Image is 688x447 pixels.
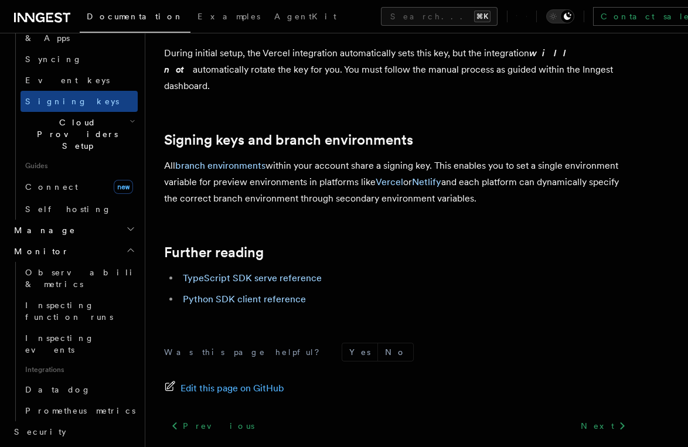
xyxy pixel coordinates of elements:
a: Previous [164,415,261,436]
a: Prometheus metrics [21,400,138,421]
button: Manage [9,220,138,241]
a: TypeScript SDK serve reference [183,272,322,284]
a: Vercel [376,176,403,187]
button: Cloud Providers Setup [21,112,138,156]
span: Inspecting function runs [25,301,113,322]
span: Manage [9,224,76,236]
span: Datadog [25,385,91,394]
span: Self hosting [25,204,111,214]
span: Observability & metrics [25,268,146,289]
button: No [378,343,413,361]
p: All within your account share a signing key. This enables you to set a single environment variabl... [164,158,633,207]
span: Cloud Providers Setup [21,117,130,152]
span: Examples [197,12,260,21]
a: Signing keys [21,91,138,112]
span: AgentKit [274,12,336,21]
span: Event keys [25,76,110,85]
span: Edit this page on GitHub [180,380,284,397]
span: new [114,180,133,194]
a: Signing keys and branch environments [164,132,413,148]
a: Documentation [80,4,190,33]
p: Was this page helpful? [164,346,328,358]
a: Netlify [412,176,441,187]
p: During initial setup, the Vercel integration automatically sets this key, but the integration aut... [164,45,633,94]
span: Integrations [21,360,138,379]
span: Inspecting events [25,333,94,354]
button: Search...⌘K [381,7,498,26]
a: Self hosting [21,199,138,220]
a: Inspecting events [21,327,138,360]
button: Toggle dark mode [546,9,574,23]
a: Security [9,421,138,442]
a: Next [574,415,633,436]
span: Connect [25,182,78,192]
a: Observability & metrics [21,262,138,295]
a: Event keys [21,70,138,91]
a: Python SDK client reference [183,294,306,305]
a: Examples [190,4,267,32]
span: Security [14,427,66,436]
button: Monitor [9,241,138,262]
span: Signing keys [25,97,119,106]
kbd: ⌘K [474,11,491,22]
a: Syncing [21,49,138,70]
a: Further reading [164,244,264,261]
a: Inspecting function runs [21,295,138,327]
a: Connectnew [21,175,138,199]
span: Documentation [87,12,183,21]
a: AgentKit [267,4,343,32]
a: Edit this page on GitHub [164,380,284,397]
button: Yes [342,343,377,361]
span: Syncing [25,54,82,64]
div: Monitor [9,262,138,421]
span: Guides [21,156,138,175]
span: Prometheus metrics [25,406,135,415]
a: branch environments [175,160,265,171]
span: Monitor [9,245,69,257]
a: Datadog [21,379,138,400]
